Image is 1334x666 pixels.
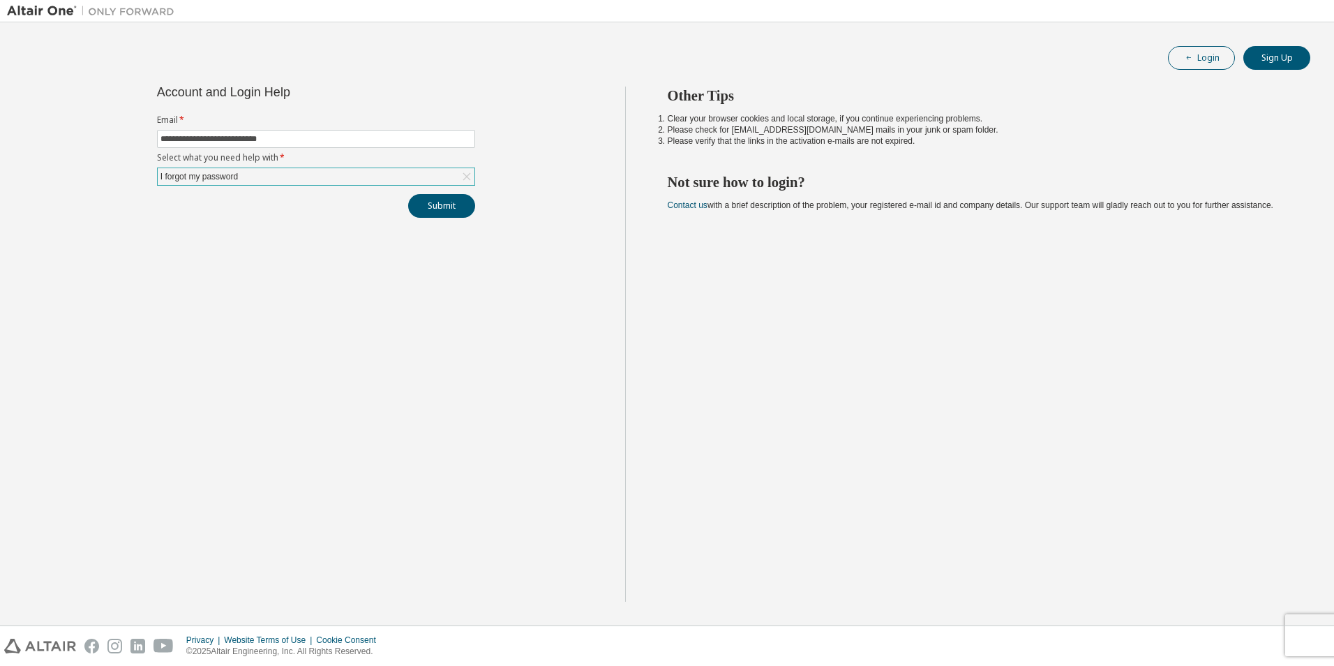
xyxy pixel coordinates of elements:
div: I forgot my password [158,168,474,185]
div: I forgot my password [158,169,240,184]
img: facebook.svg [84,639,99,653]
img: instagram.svg [107,639,122,653]
h2: Not sure how to login? [668,173,1286,191]
div: Account and Login Help [157,87,412,98]
div: Website Terms of Use [224,635,316,646]
button: Sign Up [1243,46,1310,70]
img: linkedin.svg [130,639,145,653]
a: Contact us [668,200,707,210]
img: altair_logo.svg [4,639,76,653]
li: Please check for [EMAIL_ADDRESS][DOMAIN_NAME] mails in your junk or spam folder. [668,124,1286,135]
h2: Other Tips [668,87,1286,105]
img: Altair One [7,4,181,18]
li: Clear your browser cookies and local storage, if you continue experiencing problems. [668,113,1286,124]
div: Cookie Consent [316,635,384,646]
label: Email [157,114,475,126]
button: Login [1168,46,1235,70]
div: Privacy [186,635,224,646]
p: © 2025 Altair Engineering, Inc. All Rights Reserved. [186,646,384,658]
img: youtube.svg [153,639,174,653]
span: with a brief description of the problem, your registered e-mail id and company details. Our suppo... [668,200,1273,210]
label: Select what you need help with [157,152,475,163]
li: Please verify that the links in the activation e-mails are not expired. [668,135,1286,147]
button: Submit [408,194,475,218]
